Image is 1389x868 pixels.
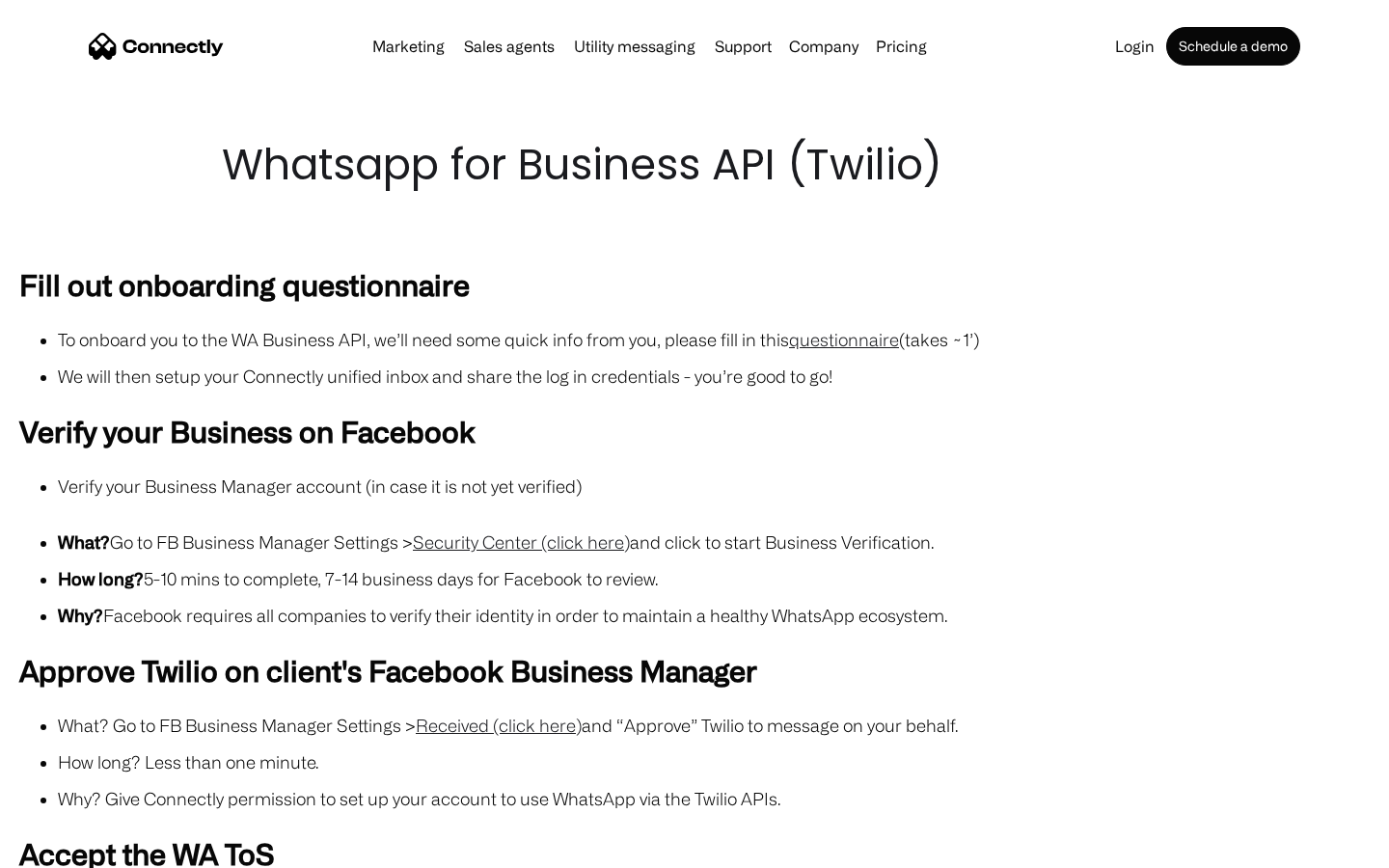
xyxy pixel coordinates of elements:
aside: Language selected: English [19,834,116,861]
div: Company [783,33,864,60]
ul: Language list [39,834,116,861]
a: Login [1107,39,1162,54]
li: Verify your Business Manager account (in case it is not yet verified) [58,473,1370,500]
a: Utility messaging [566,39,703,54]
li: To onboard you to the WA Business API, we’ll need some quick info from you, please fill in this (... [58,326,1370,353]
li: Facebook requires all companies to verify their identity in order to maintain a healthy WhatsApp ... [58,602,1370,629]
a: Pricing [868,39,935,54]
strong: Fill out onboarding questionnaire [19,268,470,301]
a: Marketing [365,39,452,54]
a: questionnaire [789,330,899,349]
h1: Whatsapp for Business API (Twilio) [222,135,1167,195]
strong: Why? [58,606,103,625]
a: Sales agents [456,39,562,54]
li: How long? Less than one minute. [58,748,1370,775]
strong: How long? [58,569,144,588]
a: home [89,32,224,61]
strong: Approve Twilio on client's Facebook Business Manager [19,654,757,687]
strong: Verify your Business on Facebook [19,415,476,448]
a: Schedule a demo [1166,27,1300,66]
li: Why? Give Connectly permission to set up your account to use WhatsApp via the Twilio APIs. [58,785,1370,812]
div: Company [789,33,858,60]
a: Security Center (click here) [413,532,630,552]
li: 5-10 mins to complete, 7-14 business days for Facebook to review. [58,565,1370,592]
strong: What? [58,532,110,552]
a: Support [707,39,779,54]
li: We will then setup your Connectly unified inbox and share the log in credentials - you’re good to... [58,363,1370,390]
li: Go to FB Business Manager Settings > and click to start Business Verification. [58,529,1370,556]
a: Received (click here) [416,716,582,735]
li: What? Go to FB Business Manager Settings > and “Approve” Twilio to message on your behalf. [58,712,1370,739]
